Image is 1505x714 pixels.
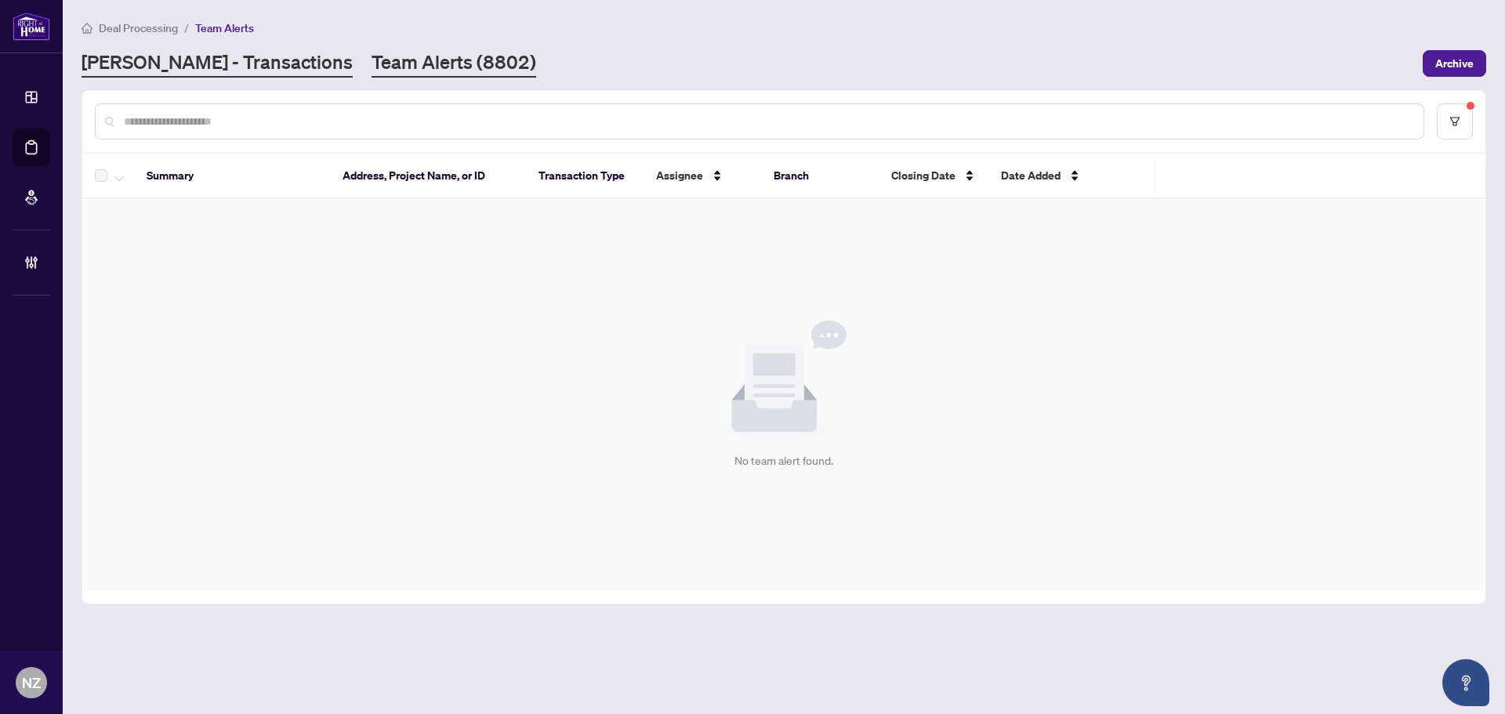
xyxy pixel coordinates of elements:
a: Team Alerts (8802) [372,49,536,78]
img: logo [13,12,50,41]
span: filter [1449,116,1460,127]
th: Address, Project Name, or ID [330,154,526,199]
button: Archive [1423,50,1486,77]
th: Closing Date [879,154,988,199]
span: Archive [1435,51,1474,76]
th: Summary [134,154,330,199]
th: Date Added [988,154,1130,199]
span: home [82,23,92,34]
th: Transaction Type [526,154,644,199]
div: No team alert found. [734,452,833,469]
button: filter [1437,103,1473,140]
img: Null State Icon [721,321,847,440]
li: / [184,19,189,37]
span: Closing Date [891,167,956,184]
span: Date Added [1001,167,1061,184]
span: NZ [22,672,41,694]
th: Branch [761,154,879,199]
button: Open asap [1442,659,1489,706]
span: Deal Processing [99,21,178,35]
a: [PERSON_NAME] - Transactions [82,49,353,78]
th: Assignee [644,154,761,199]
span: Assignee [656,167,703,184]
span: Team Alerts [195,21,254,35]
